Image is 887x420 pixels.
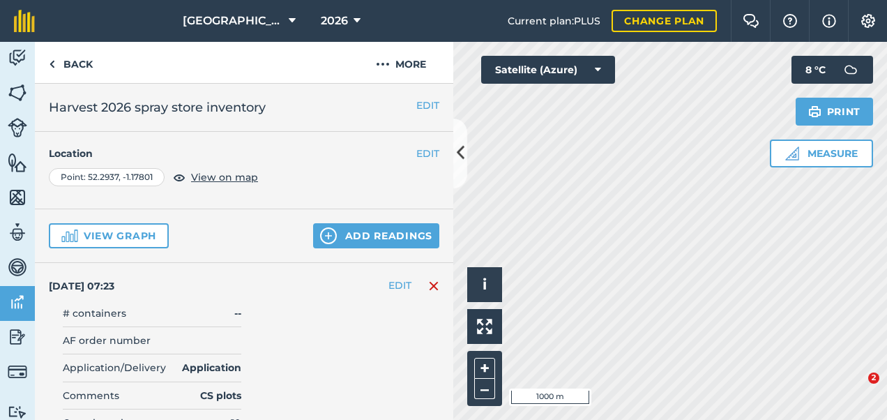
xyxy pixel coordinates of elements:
button: EDIT [388,278,411,293]
img: svg+xml;base64,PHN2ZyB4bWxucz0iaHR0cDovL3d3dy53My5vcmcvMjAwMC9zdmciIHdpZHRoPSI1NiIgaGVpZ2h0PSI2MC... [8,82,27,103]
button: Satellite (Azure) [481,56,615,84]
span: 2 [868,373,879,384]
span: i [483,276,487,293]
img: svg+xml;base64,PD94bWwgdmVyc2lvbj0iMS4wIiBlbmNvZGluZz0idXRmLTgiPz4KPCEtLSBHZW5lcmF0b3I6IEFkb2JlIE... [8,327,27,347]
img: svg+xml;base64,PHN2ZyB4bWxucz0iaHR0cDovL3d3dy53My5vcmcvMjAwMC9zdmciIHdpZHRoPSIxOSIgaGVpZ2h0PSIyNC... [808,103,821,120]
button: EDIT [416,146,439,161]
a: Back [35,42,107,83]
span: Application/Delivery [63,360,166,375]
img: svg+xml;base64,PD94bWwgdmVyc2lvbj0iMS4wIiBlbmNvZGluZz0idXRmLTgiPz4KPCEtLSBHZW5lcmF0b3I6IEFkb2JlIE... [8,222,27,243]
img: svg+xml;base64,PD94bWwgdmVyc2lvbj0iMS4wIiBlbmNvZGluZz0idXRmLTgiPz4KPCEtLSBHZW5lcmF0b3I6IEFkb2JlIE... [837,56,865,84]
div: Point : 52.2937 , -1.17801 [49,168,165,186]
strong: Application [182,360,241,375]
img: Two speech bubbles overlapping with the left bubble in the forefront [743,14,759,28]
img: svg+xml;base64,PHN2ZyB4bWxucz0iaHR0cDovL3d3dy53My5vcmcvMjAwMC9zdmciIHdpZHRoPSIxNiIgaGVpZ2h0PSIyNC... [428,278,439,294]
img: svg+xml;base64,PD94bWwgdmVyc2lvbj0iMS4wIiBlbmNvZGluZz0idXRmLTgiPz4KPCEtLSBHZW5lcmF0b3I6IEFkb2JlIE... [8,118,27,137]
button: – [474,379,495,399]
button: Print [796,98,874,126]
span: AF order number [63,333,151,348]
img: A question mark icon [782,14,798,28]
h2: Harvest 2026 spray store inventory [49,98,439,117]
img: svg+xml;base64,PD94bWwgdmVyc2lvbj0iMS4wIiBlbmNvZGluZz0idXRmLTgiPz4KPCEtLSBHZW5lcmF0b3I6IEFkb2JlIE... [8,257,27,278]
span: 2026 [321,13,348,29]
img: svg+xml;base64,PHN2ZyB4bWxucz0iaHR0cDovL3d3dy53My5vcmcvMjAwMC9zdmciIHdpZHRoPSIxNCIgaGVpZ2h0PSIyNC... [320,227,337,244]
span: View on map [191,170,258,185]
img: Ruler icon [785,147,799,160]
h4: [DATE] 07:23 [49,279,114,293]
button: 8 °C [791,56,873,84]
span: [GEOGRAPHIC_DATA] [183,13,283,29]
img: A cog icon [860,14,877,28]
img: fieldmargin Logo [14,10,35,32]
button: View graph [49,223,169,248]
img: svg+xml;base64,PHN2ZyB4bWxucz0iaHR0cDovL3d3dy53My5vcmcvMjAwMC9zdmciIHdpZHRoPSIxNyIgaGVpZ2h0PSIxNy... [822,13,836,29]
img: Four arrows, one pointing top left, one top right, one bottom right and the last bottom left [477,319,492,334]
img: svg+xml;base64,PD94bWwgdmVyc2lvbj0iMS4wIiBlbmNvZGluZz0idXRmLTgiPz4KPCEtLSBHZW5lcmF0b3I6IEFkb2JlIE... [8,292,27,313]
img: svg+xml;base64,PHN2ZyB4bWxucz0iaHR0cDovL3d3dy53My5vcmcvMjAwMC9zdmciIHdpZHRoPSI5IiBoZWlnaHQ9IjI0Ii... [49,56,55,73]
button: Add readings [313,223,439,248]
img: svg+xml;base64,PD94bWwgdmVyc2lvbj0iMS4wIiBlbmNvZGluZz0idXRmLTgiPz4KPCEtLSBHZW5lcmF0b3I6IEFkb2JlIE... [8,405,27,419]
span: Current plan : PLUS [508,13,600,29]
button: EDIT [416,98,439,113]
img: svg+xml;base64,PHN2ZyB4bWxucz0iaHR0cDovL3d3dy53My5vcmcvMjAwMC9zdmciIHdpZHRoPSIyMCIgaGVpZ2h0PSIyNC... [376,56,390,73]
button: Measure [770,140,873,167]
img: svg+xml;base64,PD94bWwgdmVyc2lvbj0iMS4wIiBlbmNvZGluZz0idXRmLTgiPz4KPCEtLSBHZW5lcmF0b3I6IEFkb2JlIE... [8,362,27,382]
img: svg+xml;base64,PD94bWwgdmVyc2lvbj0iMS4wIiBlbmNvZGluZz0idXRmLTgiPz4KPCEtLSBHZW5lcmF0b3I6IEFkb2JlIE... [8,47,27,68]
strong: CS plots [200,388,241,403]
button: View on map [173,169,258,186]
strong: -- [234,306,241,321]
button: + [474,358,495,379]
a: Change plan [612,10,717,32]
img: svg+xml;base64,PHN2ZyB4bWxucz0iaHR0cDovL3d3dy53My5vcmcvMjAwMC9zdmciIHdpZHRoPSIxOCIgaGVpZ2h0PSIyNC... [173,169,185,186]
span: 8 ° C [805,56,826,84]
button: More [349,42,453,83]
img: svg+xml;base64,PD94bWwgdmVyc2lvbj0iMS4wIiBlbmNvZGluZz0idXRmLTgiPz4KPCEtLSBHZW5lcmF0b3I6IEFkb2JlIE... [61,227,78,244]
h4: Location [49,146,439,161]
img: svg+xml;base64,PHN2ZyB4bWxucz0iaHR0cDovL3d3dy53My5vcmcvMjAwMC9zdmciIHdpZHRoPSI1NiIgaGVpZ2h0PSI2MC... [8,187,27,208]
iframe: Intercom live chat [840,373,873,406]
button: i [467,267,502,302]
span: # containers [63,306,126,321]
img: svg+xml;base64,PHN2ZyB4bWxucz0iaHR0cDovL3d3dy53My5vcmcvMjAwMC9zdmciIHdpZHRoPSI1NiIgaGVpZ2h0PSI2MC... [8,152,27,173]
span: Comments [63,388,119,403]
